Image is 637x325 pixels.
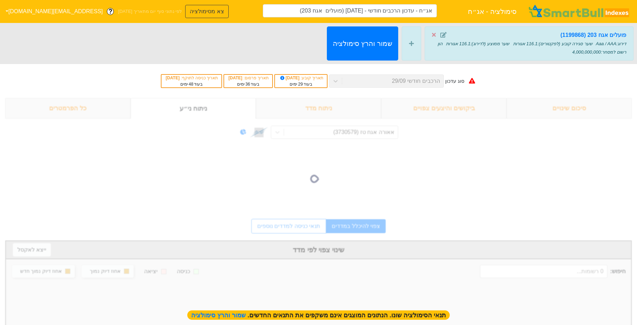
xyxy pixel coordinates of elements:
[118,8,182,15] span: לפי נתוני סוף יום מתאריך [DATE]
[278,75,323,81] div: תאריך קובע :
[90,268,120,275] div: אחוז דיוק נמוך
[333,128,394,136] div: אאורה אגח טז (3730579)
[560,32,626,38] strong: פועלים אגח 203 (1199868)
[468,5,517,18] span: סימולציה - אג״ח
[185,5,228,18] button: צא מסימולציה
[12,265,75,278] button: אחוז דיוק נמוך חדש
[506,98,632,119] div: סיכום שינויים
[278,81,323,87] div: בעוד ימים
[13,243,51,256] button: ייצא לאקסל
[445,78,464,85] div: סוג עדכון
[228,75,269,81] div: תאריך פרסום :
[187,310,450,320] span: תנאי הסימולציה שונו. הנתונים המוצגים אינם משקפים את התנאים החדשים.
[166,76,181,80] span: [DATE]
[596,41,626,46] span: דירוג : Aaa / AAA
[527,5,631,18] img: SmartBull
[228,76,243,80] span: [DATE]
[131,98,256,119] div: ניתוח ני״ע
[446,41,510,46] span: שער ממוצע (לדירוג) : 116.1 אגורות
[298,82,302,87] span: 29
[165,75,218,81] div: תאריך כניסה לתוקף :
[279,76,301,80] span: [DATE]
[82,265,134,278] button: אחוז דיוק נמוך
[513,41,592,46] span: שער סגירה קובע (לפקטורים) : 116.1 אגורות
[438,41,626,55] span: הון רשום למסחר : 4,000,000,000
[20,268,62,275] div: אחוז דיוק נמוך חדש
[191,312,247,319] span: שמור והרץ סימולציה
[165,81,218,87] div: בעוד ימים
[251,219,326,233] a: תנאי כניסה למדדים נוספים
[228,81,269,87] div: בעוד ימים
[480,265,626,278] span: חיפוש :
[256,98,381,119] div: ניתוח מדד
[250,123,268,141] img: tase link
[109,7,112,16] span: ?
[177,267,190,276] div: כניסה
[189,82,193,87] span: 48
[5,98,131,119] div: כל הפרמטרים
[263,4,437,17] input: אג״ח - עדכון הרכבים חודשי - 29/09/25 (פועלים אגח 203)
[245,82,250,87] span: 36
[480,265,607,278] input: 0 רשומות...
[13,245,624,255] div: שינוי צפוי לפי מדד
[310,171,327,187] img: loading...
[326,219,386,233] a: צפוי להיכלל במדדים
[381,98,506,119] div: ביקושים והיצעים צפויים
[327,26,398,61] button: שמור והרץ סימולציה
[144,267,158,276] div: יציאה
